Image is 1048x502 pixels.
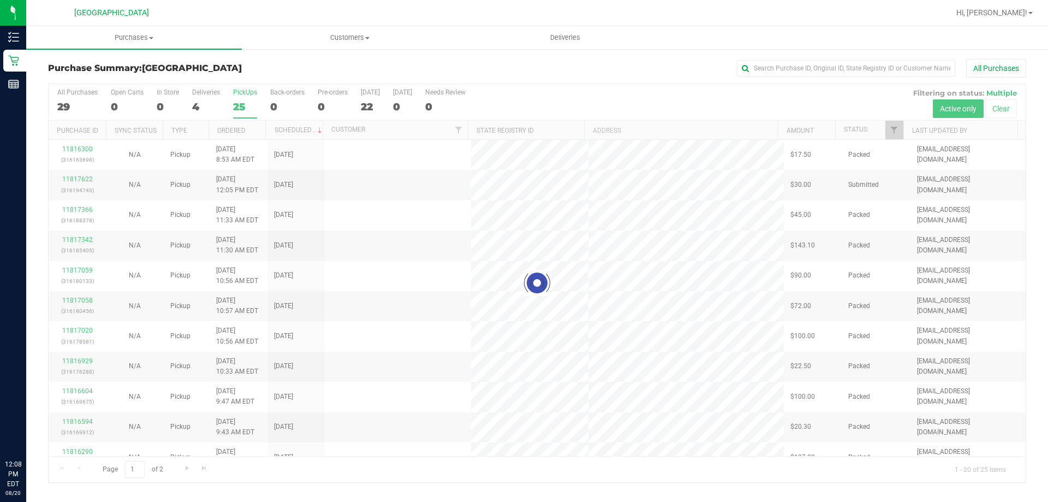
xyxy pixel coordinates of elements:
p: 12:08 PM EDT [5,459,21,489]
span: [GEOGRAPHIC_DATA] [74,8,149,17]
button: All Purchases [966,59,1026,78]
input: Search Purchase ID, Original ID, State Registry ID or Customer Name... [737,60,955,76]
inline-svg: Reports [8,79,19,90]
inline-svg: Retail [8,55,19,66]
span: Deliveries [535,33,595,43]
a: Deliveries [457,26,673,49]
h3: Purchase Summary: [48,63,374,73]
span: [GEOGRAPHIC_DATA] [142,63,242,73]
a: Customers [242,26,457,49]
span: Purchases [26,33,242,43]
a: Purchases [26,26,242,49]
inline-svg: Inventory [8,32,19,43]
iframe: Resource center [11,415,44,447]
p: 08/20 [5,489,21,497]
span: Hi, [PERSON_NAME]! [956,8,1027,17]
span: Customers [242,33,457,43]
